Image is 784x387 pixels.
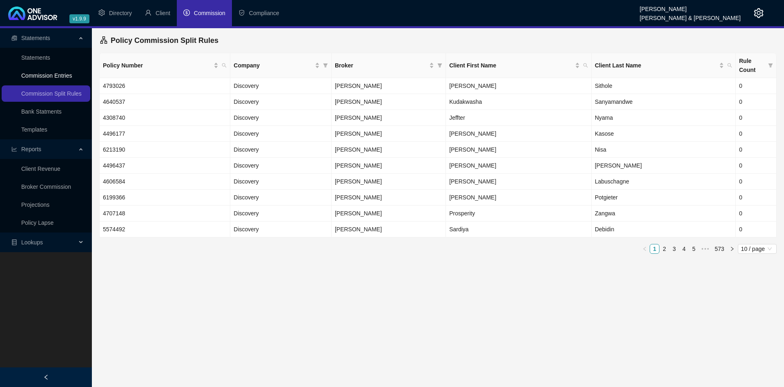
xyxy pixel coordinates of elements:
[727,63,732,68] span: search
[21,201,49,208] a: Projections
[335,226,382,233] span: [PERSON_NAME]
[736,142,777,158] td: 0
[699,244,712,254] li: Next 5 Pages
[736,110,777,126] td: 0
[446,126,592,142] td: [PERSON_NAME]
[69,14,89,23] span: v1.9.9
[766,55,775,76] span: filter
[592,110,736,126] td: Nyama
[234,61,313,70] span: Company
[100,142,230,158] td: 6213190
[100,110,230,126] td: 4308740
[583,63,588,68] span: search
[234,83,258,89] span: Discovery
[222,63,227,68] span: search
[727,244,737,254] button: right
[100,206,230,221] td: 4707148
[446,53,592,78] th: Client First Name
[21,108,62,115] a: Bank Statments
[21,35,50,41] span: Statements
[592,78,736,94] td: Sithole
[220,59,228,72] span: search
[736,78,777,94] td: 0
[736,206,777,221] td: 0
[332,53,446,78] th: Broker
[595,61,717,70] span: Client Last Name
[21,90,82,97] a: Commission Split Rules
[234,194,258,201] span: Discovery
[640,244,650,254] li: Previous Page
[736,190,777,206] td: 0
[21,146,41,152] span: Reports
[100,36,107,44] span: apartment
[183,9,190,16] span: dollar
[642,246,647,251] span: left
[234,98,258,105] span: Discovery
[592,158,736,174] td: [PERSON_NAME]
[335,178,382,185] span: [PERSON_NAME]
[592,53,736,78] th: Client Last Name
[335,98,382,105] span: [PERSON_NAME]
[43,374,49,380] span: left
[736,126,777,142] td: 0
[234,162,258,169] span: Discovery
[100,126,230,142] td: 4496177
[446,110,592,126] td: Jeffter
[640,11,741,20] div: [PERSON_NAME] & [PERSON_NAME]
[446,190,592,206] td: [PERSON_NAME]
[21,239,43,246] span: Lookups
[660,244,669,253] a: 2
[736,221,777,237] td: 0
[592,221,736,237] td: Debidin
[726,59,734,72] span: search
[234,178,258,185] span: Discovery
[592,142,736,158] td: Nisa
[21,219,53,226] a: Policy Lapse
[100,190,230,206] td: 6199366
[446,94,592,110] td: Kudakwasha
[446,158,592,174] td: [PERSON_NAME]
[335,210,382,217] span: [PERSON_NAME]
[335,61,428,70] span: Broker
[592,94,736,110] td: Sanyamandwe
[335,130,382,137] span: [PERSON_NAME]
[730,246,735,251] span: right
[446,142,592,158] td: [PERSON_NAME]
[581,59,590,72] span: search
[679,244,689,254] li: 4
[100,94,230,110] td: 4640537
[592,206,736,221] td: Zangwa
[100,78,230,94] td: 4793026
[21,166,60,172] a: Client Revenue
[592,174,736,190] td: Labuschagne
[670,244,679,253] a: 3
[100,221,230,237] td: 5574492
[727,244,737,254] li: Next Page
[234,210,258,217] span: Discovery
[436,59,444,72] span: filter
[21,54,50,61] a: Statements
[449,61,573,70] span: Client First Name
[437,63,442,68] span: filter
[21,183,71,190] a: Broker Commission
[98,9,105,16] span: setting
[103,61,212,70] span: Policy Number
[234,146,258,153] span: Discovery
[446,174,592,190] td: [PERSON_NAME]
[768,63,773,68] span: filter
[446,206,592,221] td: Prosperity
[145,9,151,16] span: user
[592,126,736,142] td: Kasose
[650,244,659,254] li: 1
[323,63,328,68] span: filter
[11,239,17,245] span: database
[8,7,57,20] img: 2df55531c6924b55f21c4cf5d4484680-logo-light.svg
[335,146,382,153] span: [PERSON_NAME]
[446,78,592,94] td: [PERSON_NAME]
[11,35,17,41] span: reconciliation
[669,244,679,254] li: 3
[109,10,132,16] span: Directory
[100,158,230,174] td: 4496437
[699,244,712,254] span: •••
[335,114,382,121] span: [PERSON_NAME]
